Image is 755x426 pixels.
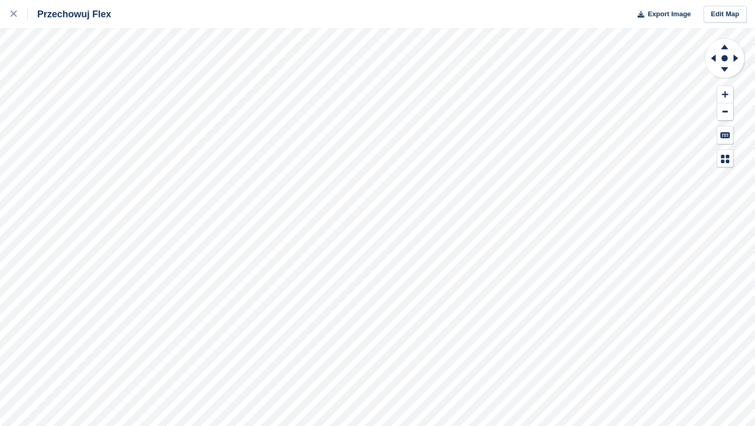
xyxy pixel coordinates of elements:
button: Zoom In [717,86,733,103]
button: Zoom Out [717,103,733,121]
button: Map Legend [717,150,733,167]
a: Edit Map [704,6,747,23]
div: Przechowuj Flex [28,8,111,20]
button: Keyboard Shortcuts [717,126,733,144]
span: Export Image [648,9,691,19]
button: Export Image [631,6,691,23]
